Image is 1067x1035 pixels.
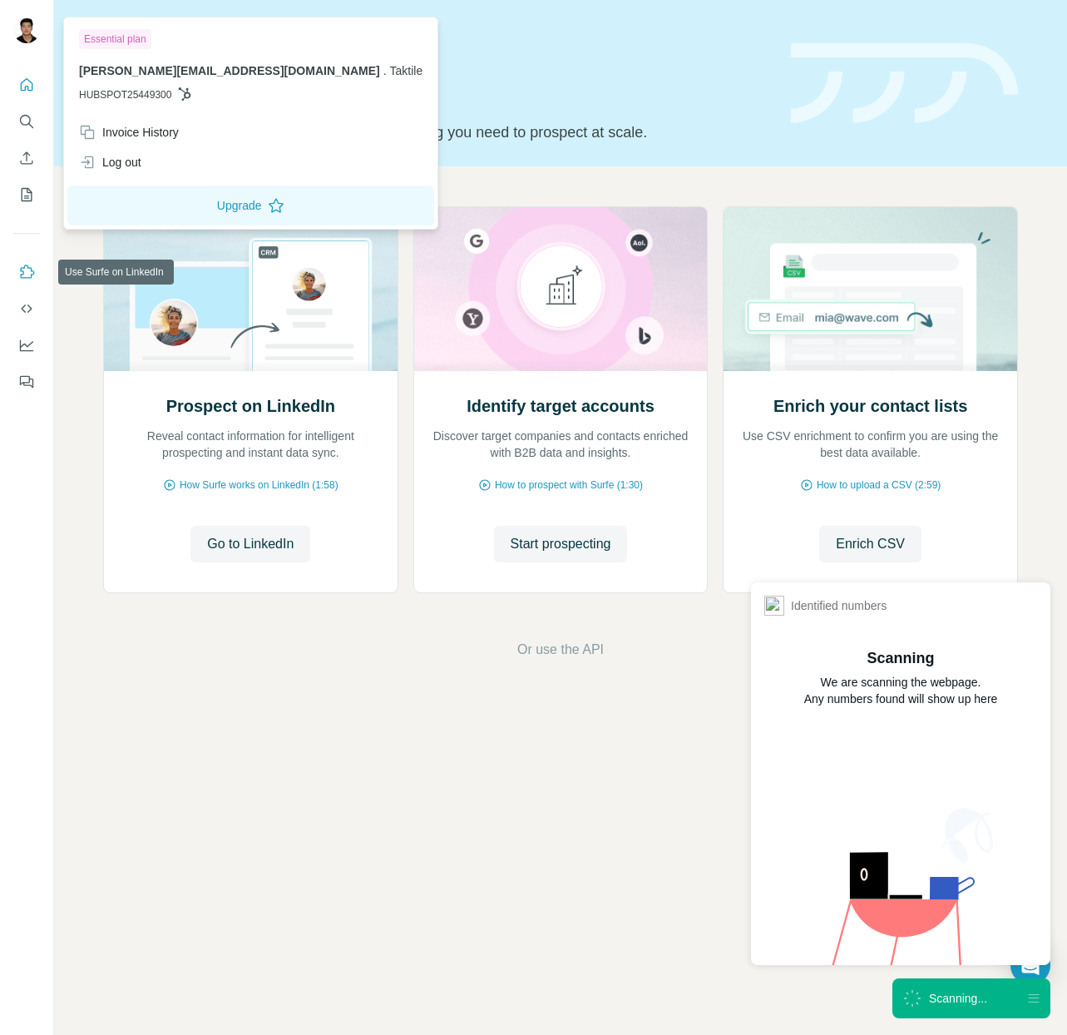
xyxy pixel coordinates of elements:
[740,428,1000,461] p: Use CSV enrichment to confirm you are using the best data available.
[817,478,941,493] span: How to upload a CSV (2:59)
[13,257,40,287] button: Use Surfe on LinkedIn
[517,640,604,660] button: Or use the API
[494,526,628,562] button: Start prospecting
[207,534,294,554] span: Go to LinkedIn
[190,526,310,562] button: Go to LinkedIn
[79,29,151,49] div: Essential plan
[67,186,434,225] button: Upgrade
[13,17,40,43] img: Avatar
[819,526,921,562] button: Enrich CSV
[13,294,40,324] button: Use Surfe API
[79,87,171,102] span: HUBSPOT25449300
[13,180,40,210] button: My lists
[495,478,643,493] span: How to prospect with Surfe (1:30)
[383,64,387,77] span: .
[166,394,335,418] h2: Prospect on LinkedIn
[511,534,611,554] span: Start prospecting
[413,207,709,371] img: Identify target accounts
[773,394,967,418] h2: Enrich your contact lists
[13,330,40,360] button: Dashboard
[467,394,655,418] h2: Identify target accounts
[79,124,179,141] div: Invoice History
[79,64,380,77] span: [PERSON_NAME][EMAIL_ADDRESS][DOMAIN_NAME]
[13,106,40,136] button: Search
[390,64,423,77] span: Taktile
[836,534,905,554] span: Enrich CSV
[13,367,40,397] button: Feedback
[79,154,141,171] div: Log out
[431,428,691,461] p: Discover target companies and contacts enriched with B2B data and insights.
[791,43,1018,124] img: banner
[723,207,1018,371] img: Enrich your contact lists
[121,428,381,461] p: Reveal contact information for intelligent prospecting and instant data sync.
[180,478,338,493] span: How Surfe works on LinkedIn (1:58)
[13,70,40,100] button: Quick start
[103,207,398,371] img: Prospect on LinkedIn
[13,143,40,173] button: Enrich CSV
